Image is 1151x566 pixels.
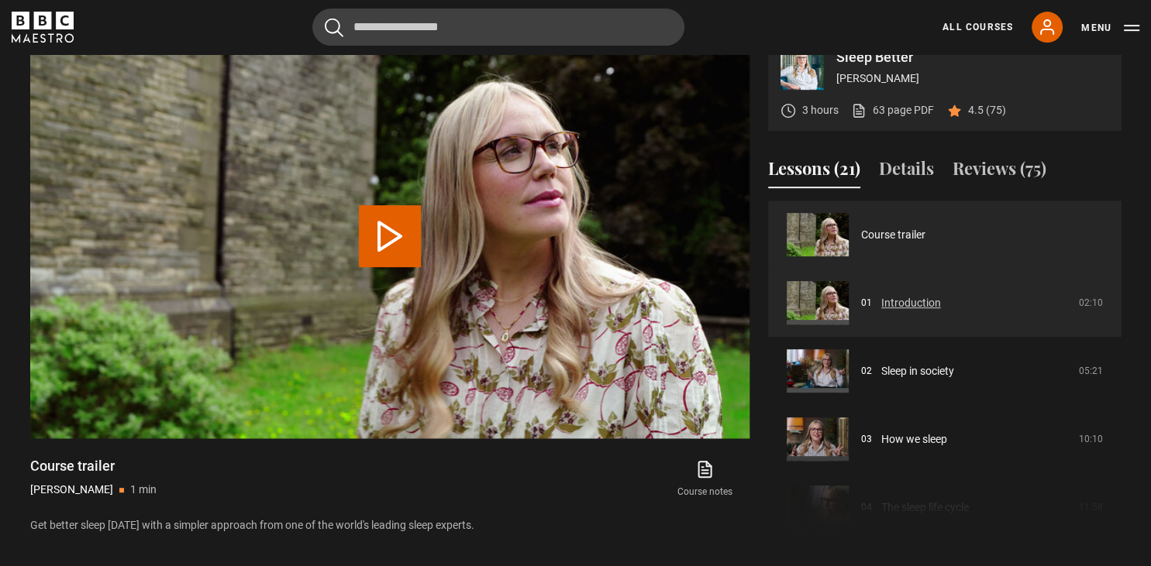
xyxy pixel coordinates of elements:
[836,70,1109,87] p: [PERSON_NAME]
[879,156,934,188] button: Details
[30,34,750,438] video-js: Video Player
[325,18,343,37] button: Submit the search query
[851,102,934,118] a: 63 page PDF
[953,156,1046,188] button: Reviews (75)
[943,20,1013,34] a: All Courses
[30,457,157,475] h1: Course trailer
[881,431,947,448] a: How we sleep
[836,50,1109,64] p: Sleep Better
[881,295,941,311] a: Introduction
[359,205,421,267] button: Play Video
[861,227,925,243] a: Course trailer
[968,102,1006,118] p: 4.5 (75)
[30,482,113,498] p: [PERSON_NAME]
[881,363,954,379] a: Sleep in society
[1081,20,1139,36] button: Toggle navigation
[312,9,684,46] input: Search
[130,482,157,498] p: 1 min
[768,156,860,188] button: Lessons (21)
[802,102,839,118] p: 3 hours
[12,12,74,43] svg: BBC Maestro
[660,457,749,502] a: Course notes
[30,517,750,533] p: Get better sleep [DATE] with a simpler approach from one of the world's leading sleep experts.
